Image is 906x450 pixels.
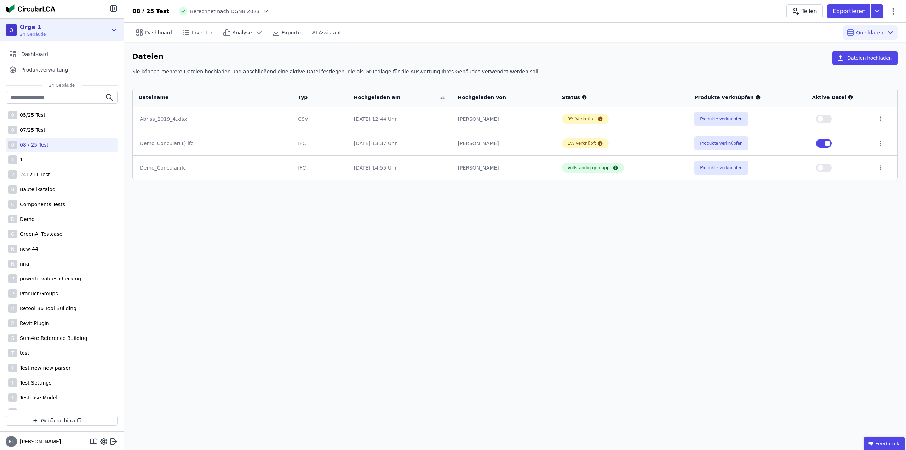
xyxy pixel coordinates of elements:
[354,140,446,147] div: [DATE] 13:37 Uhr
[8,141,17,149] div: 0
[354,94,437,101] div: Hochgeladen am
[140,115,285,123] div: Abriss_2019_4.xlsx
[17,230,62,238] div: GreenAI Testcase
[8,185,17,194] div: B
[42,82,82,88] span: 24 Gebäude
[8,155,17,164] div: 1
[694,112,748,126] button: Produkte verknüpfen
[8,111,17,119] div: 0
[298,164,342,171] div: IFC
[832,51,898,65] button: Dateien hochladen
[17,171,50,178] div: 241211 Test
[17,126,45,133] div: 07/25 Test
[20,23,46,32] div: Orga 1
[8,304,17,313] div: R
[812,94,866,101] div: Aktive Datei
[8,274,17,283] div: P
[458,94,541,101] div: Hochgeladen von
[17,260,29,267] div: nna
[145,29,172,36] span: Dashboard
[8,378,17,387] div: T
[8,126,17,134] div: 0
[856,29,883,36] span: Quelldaten
[354,164,446,171] div: [DATE] 14:55 Uhr
[9,439,14,444] span: BL
[568,165,612,171] div: Vollständig gemappt
[694,161,748,175] button: Produkte verknüpfen
[17,290,58,297] div: Product Groups
[8,319,17,327] div: R
[312,29,341,36] span: AI Assistant
[458,164,550,171] div: [PERSON_NAME]
[8,393,17,402] div: T
[8,200,17,209] div: C
[8,245,17,253] div: N
[8,260,17,268] div: N
[17,186,56,193] div: Bauteilkatalog
[833,7,867,16] p: Exportieren
[233,29,252,36] span: Analyse
[17,201,65,208] div: Components Tests
[8,170,17,179] div: 2
[8,230,17,238] div: G
[138,94,277,101] div: Dateiname
[17,245,38,252] div: new-44
[8,364,17,372] div: T
[298,94,334,101] div: Typ
[20,32,46,37] span: 24 Gebäude
[132,51,164,62] h6: Dateien
[8,289,17,298] div: P
[458,140,550,147] div: [PERSON_NAME]
[6,24,17,36] div: O
[568,116,596,122] div: 0% Verknüpft
[568,141,596,146] div: 1% Verknüpft
[17,335,87,342] div: Sum4re Reference Building
[17,379,51,386] div: Test Settings
[17,364,71,371] div: Test new new parser
[694,94,801,101] div: Produkte verknüpfen
[21,66,68,73] span: Produktverwaltung
[282,29,301,36] span: Exporte
[17,394,59,401] div: Testcase Modell
[562,94,683,101] div: Status
[17,141,48,148] div: 08 / 25 Test
[298,115,342,123] div: CSV
[21,51,48,58] span: Dashboard
[8,215,17,223] div: D
[17,216,35,223] div: Demo
[298,140,342,147] div: IFC
[17,438,61,445] span: [PERSON_NAME]
[17,156,23,163] div: 1
[190,8,260,15] span: Berechnet nach DGNB 2023
[786,4,823,18] button: Teilen
[458,115,550,123] div: [PERSON_NAME]
[17,112,45,119] div: 05/25 Test
[17,409,90,416] div: Testing Units Transformation
[8,334,17,342] div: S
[8,349,17,357] div: T
[132,68,898,81] div: Sie können mehrere Dateien hochladen und anschließend eine aktive Datei festlegen, die als Grundl...
[8,408,17,417] div: T
[17,275,81,282] div: powerbi values checking
[17,349,29,357] div: test
[17,305,76,312] div: Retool B6 Tool Building
[192,29,213,36] span: Inventar
[6,416,118,426] button: Gebäude hinzufügen
[6,4,55,13] img: Concular
[132,7,169,16] div: 08 / 25 Test
[140,164,285,171] div: Demo_Concular.ifc
[354,115,446,123] div: [DATE] 12:44 Uhr
[17,320,49,327] div: Revit Plugin
[140,140,285,147] div: Demo_Concular(1).ifc
[694,136,748,150] button: Produkte verknüpfen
